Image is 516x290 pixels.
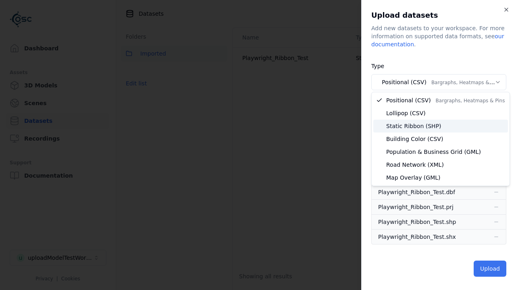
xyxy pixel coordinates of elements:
span: Building Color (CSV) [386,135,443,143]
span: Population & Business Grid (GML) [386,148,481,156]
span: Bargraphs, Heatmaps & Pins [436,98,505,104]
span: Positional (CSV) [386,96,505,104]
span: Map Overlay (GML) [386,174,441,182]
span: Road Network (XML) [386,161,444,169]
span: Lollipop (CSV) [386,109,426,117]
span: Static Ribbon (SHP) [386,122,441,130]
